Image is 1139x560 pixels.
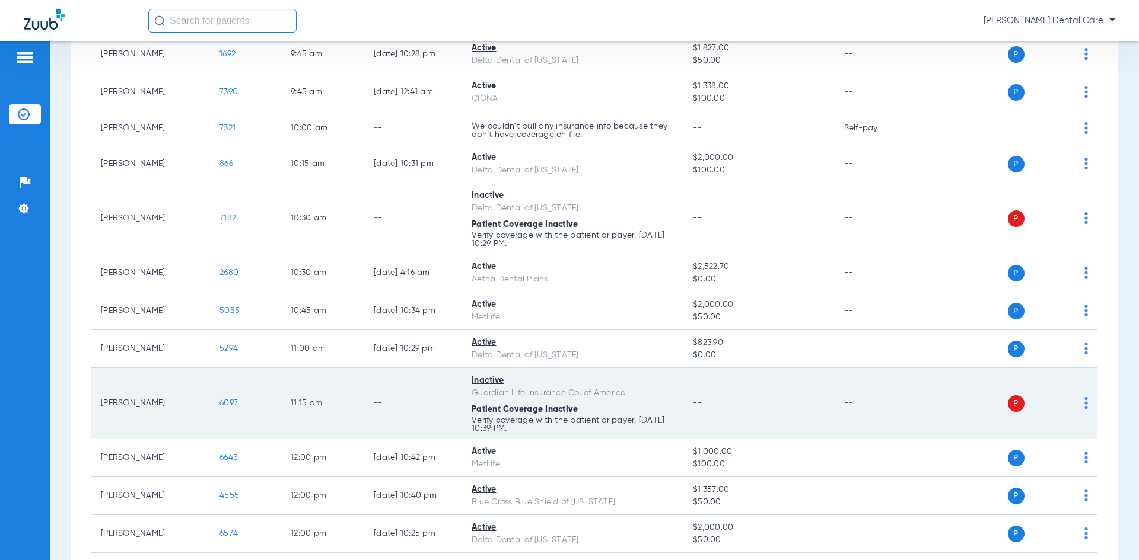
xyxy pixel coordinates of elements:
span: P [1008,488,1025,504]
td: [PERSON_NAME] [91,368,210,439]
div: CIGNA [472,92,674,105]
span: $1,827.00 [693,42,825,55]
img: group-dot-blue.svg [1084,489,1088,501]
span: 1692 [219,50,236,58]
span: 7321 [219,124,236,132]
td: [DATE] 10:29 PM [364,330,462,368]
img: group-dot-blue.svg [1084,452,1088,463]
img: group-dot-blue.svg [1084,305,1088,316]
div: Active [472,299,674,311]
div: Active [472,261,674,273]
td: 12:00 PM [281,477,364,515]
td: 9:45 AM [281,36,364,73]
span: 4555 [219,491,239,500]
td: [PERSON_NAME] [91,254,210,292]
span: P [1008,303,1025,319]
td: 10:45 AM [281,292,364,330]
div: Active [472,80,674,92]
span: $100.00 [693,92,825,105]
span: $100.00 [693,164,825,177]
span: P [1008,450,1025,466]
td: [DATE] 10:34 PM [364,292,462,330]
div: Blue Cross Blue Shield of [US_STATE] [472,496,674,508]
td: 10:15 AM [281,145,364,183]
p: Verify coverage with the patient or payer. [DATE] 10:29 PM. [472,231,674,248]
span: [PERSON_NAME] Dental Care [984,15,1115,27]
span: P [1008,341,1025,357]
div: Delta Dental of [US_STATE] [472,55,674,67]
img: Search Icon [154,15,165,26]
td: -- [835,515,915,553]
div: Aetna Dental Plans [472,273,674,286]
div: Delta Dental of [US_STATE] [472,534,674,546]
span: $2,522.70 [693,261,825,273]
td: 9:45 AM [281,73,364,111]
span: -- [693,124,702,132]
td: [PERSON_NAME] [91,439,210,477]
div: Active [472,521,674,534]
img: group-dot-blue.svg [1084,267,1088,279]
img: group-dot-blue.svg [1084,343,1088,354]
span: Patient Coverage Inactive [472,220,578,229]
div: Inactive [472,190,674,202]
td: [PERSON_NAME] [91,183,210,254]
div: Active [472,337,674,349]
span: P [1008,395,1025,412]
div: MetLife [472,458,674,471]
td: [PERSON_NAME] [91,145,210,183]
td: [DATE] 10:28 PM [364,36,462,73]
img: group-dot-blue.svg [1084,397,1088,409]
span: $0.00 [693,273,825,286]
td: [PERSON_NAME] [91,36,210,73]
td: -- [835,145,915,183]
td: -- [835,183,915,254]
td: [PERSON_NAME] [91,330,210,368]
td: [PERSON_NAME] [91,73,210,111]
span: P [1008,46,1025,63]
p: Verify coverage with the patient or payer. [DATE] 10:39 PM. [472,416,674,433]
img: group-dot-blue.svg [1084,86,1088,98]
img: group-dot-blue.svg [1084,212,1088,224]
td: -- [364,183,462,254]
td: [DATE] 4:16 AM [364,254,462,292]
td: [PERSON_NAME] [91,111,210,145]
span: 5055 [219,306,240,315]
span: 7182 [219,214,236,222]
td: -- [835,330,915,368]
td: [PERSON_NAME] [91,477,210,515]
td: -- [364,368,462,439]
span: $50.00 [693,55,825,67]
span: $50.00 [693,496,825,508]
span: 6574 [219,529,238,537]
div: Chat Widget [1080,503,1139,560]
div: Active [472,484,674,496]
td: 11:15 AM [281,368,364,439]
div: Delta Dental of [US_STATE] [472,164,674,177]
img: group-dot-blue.svg [1084,158,1088,169]
td: [DATE] 12:41 AM [364,73,462,111]
span: $1,000.00 [693,446,825,458]
span: $0.00 [693,349,825,361]
span: P [1008,156,1025,172]
td: 10:00 AM [281,111,364,145]
span: Patient Coverage Inactive [472,405,578,414]
td: -- [835,368,915,439]
span: 6643 [219,453,237,462]
img: group-dot-blue.svg [1084,48,1088,60]
td: [DATE] 10:40 PM [364,477,462,515]
td: 12:00 PM [281,515,364,553]
td: 10:30 AM [281,254,364,292]
span: 5294 [219,344,238,353]
div: Delta Dental of [US_STATE] [472,349,674,361]
div: Active [472,152,674,164]
span: $2,000.00 [693,521,825,534]
span: $1,357.00 [693,484,825,496]
span: $50.00 [693,534,825,546]
span: -- [693,399,702,407]
td: [DATE] 10:42 PM [364,439,462,477]
td: -- [835,439,915,477]
td: 10:30 AM [281,183,364,254]
td: -- [835,292,915,330]
span: $100.00 [693,458,825,471]
td: -- [835,36,915,73]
